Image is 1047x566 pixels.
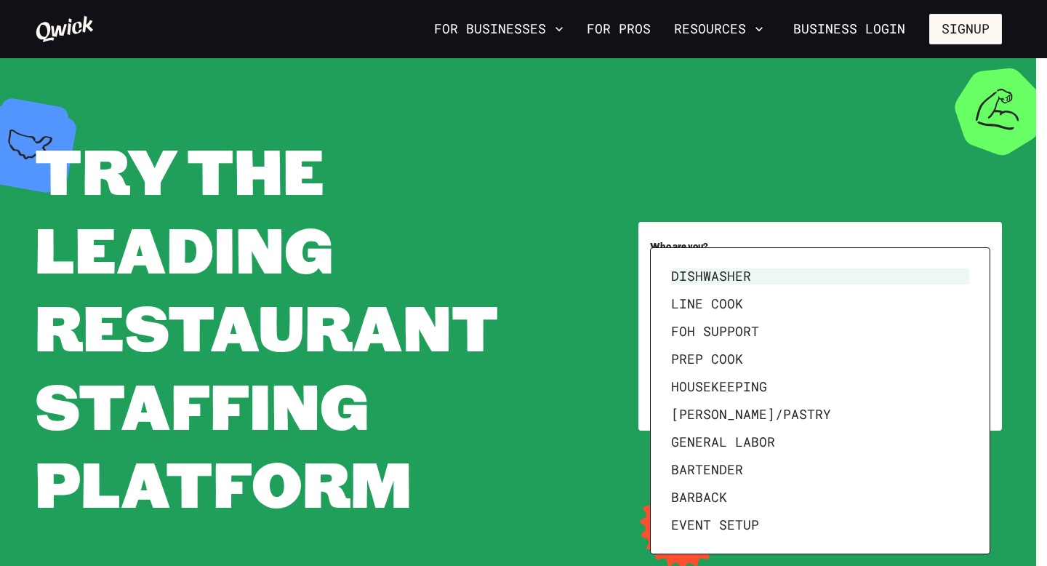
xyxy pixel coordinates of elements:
[665,401,975,429] li: [PERSON_NAME]/Pastry
[665,346,975,373] li: Prep Cook
[665,373,975,401] li: Housekeeping
[665,484,975,511] li: Barback
[665,456,975,484] li: Bartender
[665,318,975,346] li: FOH Support
[665,429,975,456] li: General Labor
[665,511,975,539] li: Event Setup
[665,263,975,290] li: Dishwasher
[665,290,975,318] li: Line Cook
